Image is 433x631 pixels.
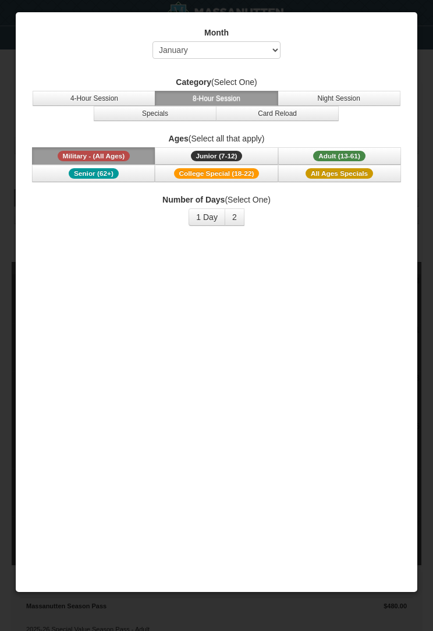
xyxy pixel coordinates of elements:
button: Military - (All Ages) [32,147,155,165]
strong: Month [204,28,229,37]
span: Junior (7-12) [191,151,243,161]
button: All Ages Specials [278,165,401,182]
label: (Select One) [30,194,403,205]
button: 4-Hour Session [33,91,155,106]
strong: Number of Days [162,195,225,204]
button: College Special (18-22) [155,165,278,182]
button: 2 [225,208,244,226]
span: All Ages Specials [306,168,373,179]
button: Specials [94,106,216,121]
strong: Ages [169,134,189,143]
span: Adult (13-61) [313,151,365,161]
button: Junior (7-12) [155,147,278,165]
label: (Select One) [30,76,403,88]
strong: Category [176,77,211,87]
span: Military - (All Ages) [58,151,130,161]
button: 8-Hour Session [155,91,278,106]
button: 1 Day [189,208,225,226]
button: Night Session [278,91,400,106]
button: Card Reload [216,106,339,121]
button: Adult (13-61) [278,147,401,165]
span: College Special (18-22) [174,168,260,179]
button: Senior (62+) [32,165,155,182]
label: (Select all that apply) [30,133,403,144]
span: Senior (62+) [69,168,119,179]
